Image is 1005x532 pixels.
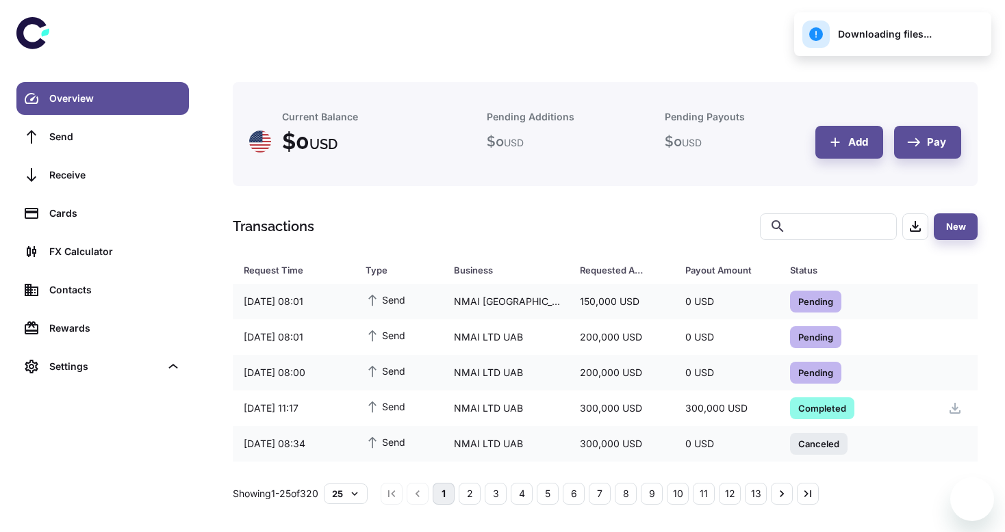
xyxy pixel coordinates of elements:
div: Downloading files... [802,21,932,48]
div: [DATE] 08:01 [233,289,355,315]
button: Pay [894,126,961,159]
div: [DATE] 08:34 [233,431,355,457]
div: NMAI LTD UAB [443,395,569,421]
div: Rewards [49,321,181,336]
div: 300,000 USD [569,395,674,421]
p: Showing 1-25 of 320 [233,486,318,501]
button: New [934,213,978,240]
span: Send [366,363,405,378]
div: [DATE] 08:01 [233,324,355,350]
span: Status [790,261,921,280]
div: 0 USD [674,289,779,315]
div: Requested Amount [580,261,650,280]
a: Rewards [16,312,189,345]
div: [DATE] 13:35 [233,466,355,492]
h4: $ 0 [282,125,338,158]
div: 200,000 USD [569,466,674,492]
div: [DATE] 08:00 [233,360,355,386]
div: NMAI LTD UAB [443,324,569,350]
span: Type [366,261,437,280]
h5: $ 0 [665,131,702,152]
span: USD [504,137,524,148]
div: FX Calculator [49,244,181,259]
div: 150,000 USD [569,289,674,315]
span: Send [366,399,405,414]
button: Go to page 4 [511,483,533,505]
span: Payout Amount [685,261,774,280]
a: Contacts [16,274,189,306]
button: Go to page 12 [719,483,741,505]
span: Pending [790,330,841,343]
button: Add [815,126,883,159]
span: Completed [790,401,854,414]
a: Receive [16,159,189,191]
a: Overview [16,82,189,115]
h6: Pending Additions [487,109,574,124]
span: Send [366,328,405,343]
div: 0 USD [674,324,779,350]
span: Requested Amount [580,261,668,280]
button: Go to page 13 [745,483,767,505]
div: Payout Amount [685,261,756,280]
button: Go to last page [797,483,819,505]
div: Status [790,261,903,280]
div: Settings [49,359,160,374]
button: Go to page 6 [563,483,585,505]
h5: $ 0 [487,131,524,152]
div: 200,000 USD [569,360,674,386]
a: Send [16,120,189,153]
div: NMAI [GEOGRAPHIC_DATA] [443,289,569,315]
button: Go to page 5 [537,483,559,505]
h6: Pending Payouts [665,109,745,124]
span: Send [366,292,405,307]
span: Request Time [244,261,349,280]
button: Go to page 3 [485,483,507,505]
span: Send [366,434,405,449]
div: NMAI LTD UAB [443,360,569,386]
button: Go to page 9 [641,483,663,505]
span: Canceled [790,436,848,450]
div: 300,000 USD [674,395,779,421]
span: Pending [790,294,841,308]
div: Settings [16,350,189,383]
div: NMAI LTD UAB [443,466,569,492]
button: Go to page 2 [459,483,481,505]
div: 0 USD [674,360,779,386]
button: Go to page 7 [589,483,611,505]
div: [DATE] 11:17 [233,395,355,421]
div: 300,000 USD [569,431,674,457]
a: FX Calculator [16,235,189,268]
span: USD [682,137,702,148]
h1: Transactions [233,216,314,237]
div: NMAI LTD UAB [443,431,569,457]
a: Cards [16,197,189,230]
div: Request Time [244,261,331,280]
div: Contacts [49,282,181,297]
button: page 1 [433,483,455,505]
div: 200,000 USD [569,324,674,350]
div: Send [49,129,181,144]
h6: Current Balance [282,109,358,124]
button: Go to page 8 [615,483,637,505]
div: Type [366,261,420,280]
button: Go to page 10 [667,483,689,505]
div: Overview [49,91,181,106]
div: 0 USD [674,431,779,457]
iframe: Button to launch messaging window [950,477,994,521]
button: Go to next page [771,483,793,505]
button: 25 [324,483,368,504]
span: Pending [790,365,841,379]
div: Cards [49,206,181,221]
nav: pagination navigation [379,483,821,505]
span: USD [309,136,338,152]
button: Go to page 11 [693,483,715,505]
div: 200,000 USD [674,466,779,492]
div: Receive [49,168,181,183]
